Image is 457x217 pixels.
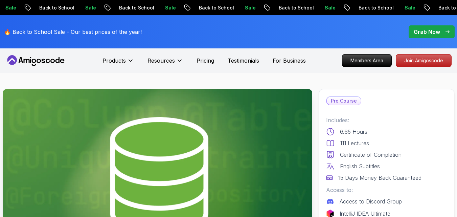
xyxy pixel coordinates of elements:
a: For Business [273,57,306,65]
p: 6.65 Hours [340,128,367,136]
a: Testimonials [228,57,259,65]
p: Grab Now [414,28,440,36]
p: Sale [392,4,414,11]
p: Sale [73,4,95,11]
p: Resources [147,57,175,65]
p: Sale [153,4,175,11]
a: Pricing [197,57,214,65]
p: 111 Lectures [340,139,369,147]
p: Back to School [346,4,392,11]
p: Members Area [342,55,391,67]
a: Members Area [342,54,392,67]
p: Access to: [326,186,447,194]
p: Access to Discord Group [340,197,402,205]
p: English Subtitles [340,162,380,170]
button: Resources [147,57,183,70]
button: Products [102,57,134,70]
p: 🔥 Back to School Sale - Our best prices of the year! [4,28,142,36]
p: Includes: [326,116,447,124]
p: Sale [313,4,334,11]
p: Sale [233,4,254,11]
p: Certificate of Completion [340,151,402,159]
p: Products [102,57,126,65]
p: Back to School [187,4,233,11]
p: Back to School [27,4,73,11]
a: Join Amigoscode [396,54,452,67]
p: Back to School [107,4,153,11]
p: 15 Days Money Back Guaranteed [338,174,421,182]
p: Pro Course [327,97,361,105]
p: Back to School [267,4,313,11]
